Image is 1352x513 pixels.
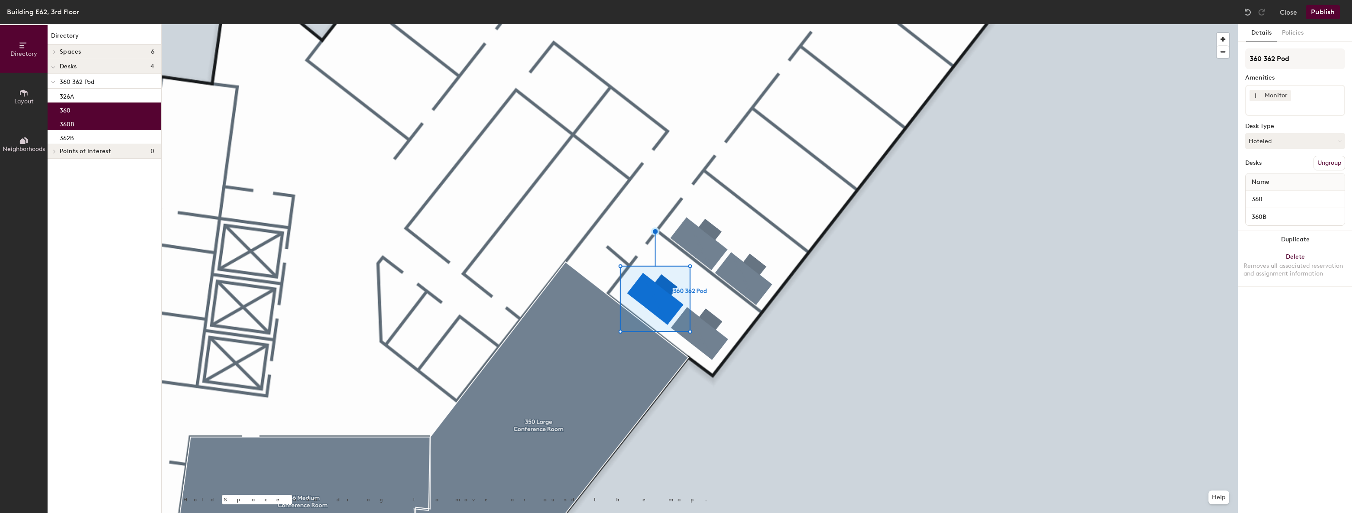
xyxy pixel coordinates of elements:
[1277,24,1309,42] button: Policies
[1250,90,1261,101] button: 1
[1238,248,1352,286] button: DeleteRemoves all associated reservation and assignment information
[1246,24,1277,42] button: Details
[60,90,74,100] p: 326A
[1245,74,1345,81] div: Amenities
[1280,5,1297,19] button: Close
[1314,156,1345,170] button: Ungroup
[60,148,111,155] span: Points of interest
[1306,5,1340,19] button: Publish
[1247,193,1343,205] input: Unnamed desk
[151,48,154,55] span: 6
[14,98,34,105] span: Layout
[1245,160,1262,167] div: Desks
[60,63,77,70] span: Desks
[1238,231,1352,248] button: Duplicate
[7,6,79,17] div: Building E62, 3rd Floor
[1257,8,1266,16] img: Redo
[60,104,70,114] p: 360
[1261,90,1291,101] div: Monitor
[1247,174,1274,190] span: Name
[150,63,154,70] span: 4
[1243,8,1252,16] img: Undo
[3,145,45,153] span: Neighborhoods
[10,50,37,58] span: Directory
[1245,123,1345,130] div: Desk Type
[60,118,74,128] p: 360B
[1247,211,1343,223] input: Unnamed desk
[1245,133,1345,149] button: Hoteled
[1208,491,1229,504] button: Help
[60,78,94,86] span: 360 362 Pod
[48,31,161,45] h1: Directory
[60,48,81,55] span: Spaces
[60,132,74,142] p: 362B
[150,148,154,155] span: 0
[1243,262,1347,278] div: Removes all associated reservation and assignment information
[1254,91,1256,100] span: 1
